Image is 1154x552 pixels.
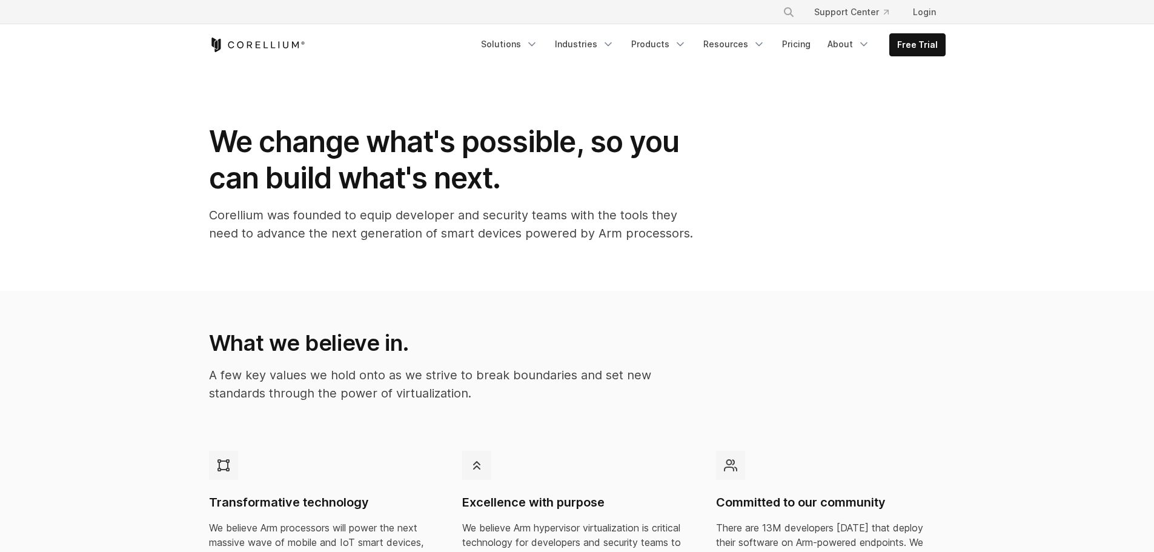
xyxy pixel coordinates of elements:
a: Products [624,33,694,55]
a: About [820,33,877,55]
button: Search [778,1,800,23]
p: A few key values we hold onto as we strive to break boundaries and set new standards through the ... [209,366,692,402]
h2: What we believe in. [209,330,692,356]
p: Corellium was founded to equip developer and security teams with the tools they need to advance t... [209,206,694,242]
h1: We change what's possible, so you can build what's next. [209,124,694,196]
a: Solutions [474,33,545,55]
a: Free Trial [890,34,945,56]
a: Corellium Home [209,38,305,52]
a: Support Center [804,1,898,23]
h4: Committed to our community [716,494,946,511]
a: Industries [548,33,622,55]
a: Resources [696,33,772,55]
h4: Excellence with purpose [462,494,692,511]
div: Navigation Menu [474,33,946,56]
div: Navigation Menu [768,1,946,23]
h4: Transformative technology [209,494,439,511]
a: Pricing [775,33,818,55]
a: Login [903,1,946,23]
